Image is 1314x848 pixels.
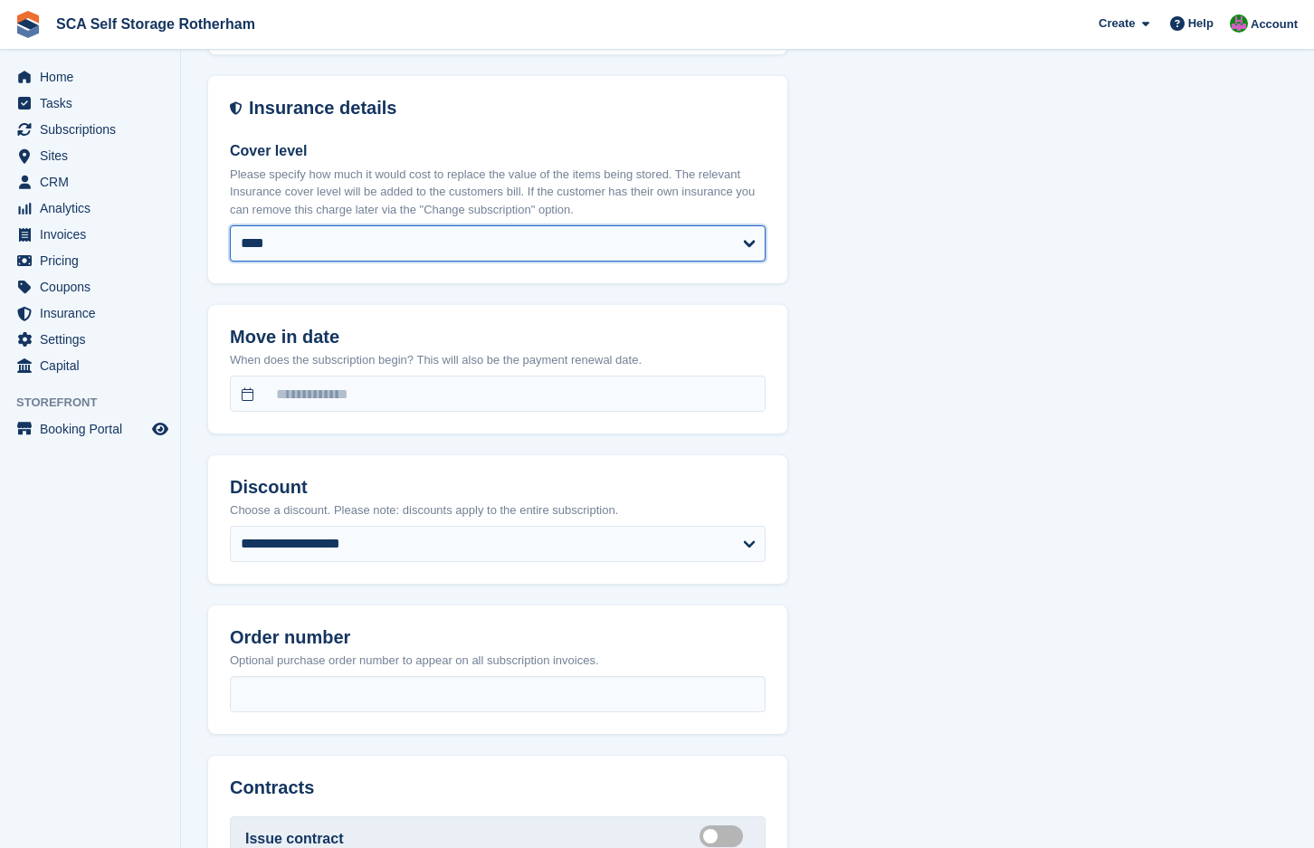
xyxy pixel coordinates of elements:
[40,353,148,378] span: Capital
[1251,15,1298,33] span: Account
[9,64,171,90] a: menu
[1099,14,1135,33] span: Create
[40,274,148,300] span: Coupons
[9,353,171,378] a: menu
[149,418,171,440] a: Preview store
[40,300,148,326] span: Insurance
[230,501,766,519] p: Choose a discount. Please note: discounts apply to the entire subscription.
[700,835,750,838] label: Create integrated contract
[40,248,148,273] span: Pricing
[9,117,171,142] a: menu
[16,394,180,412] span: Storefront
[49,9,262,39] a: SCA Self Storage Rotherham
[40,117,148,142] span: Subscriptions
[230,777,766,798] h2: Contracts
[230,140,766,162] label: Cover level
[40,169,148,195] span: CRM
[230,627,766,648] h2: Order number
[1188,14,1214,33] span: Help
[9,195,171,221] a: menu
[9,416,171,442] a: menu
[14,11,42,38] img: stora-icon-8386f47178a22dfd0bd8f6a31ec36ba5ce8667c1dd55bd0f319d3a0aa187defe.svg
[9,222,171,247] a: menu
[1230,14,1248,33] img: Sarah Race
[9,143,171,168] a: menu
[249,98,766,119] h2: Insurance details
[230,327,766,348] h2: Move in date
[40,222,148,247] span: Invoices
[40,416,148,442] span: Booking Portal
[9,91,171,116] a: menu
[9,169,171,195] a: menu
[40,91,148,116] span: Tasks
[9,274,171,300] a: menu
[230,652,766,670] p: Optional purchase order number to appear on all subscription invoices.
[40,327,148,352] span: Settings
[230,477,766,498] h2: Discount
[40,143,148,168] span: Sites
[9,327,171,352] a: menu
[230,166,766,219] p: Please specify how much it would cost to replace the value of the items being stored. The relevan...
[230,98,242,119] img: insurance-details-icon-731ffda60807649b61249b889ba3c5e2b5c27d34e2e1fb37a309f0fde93ff34a.svg
[40,195,148,221] span: Analytics
[230,351,766,369] p: When does the subscription begin? This will also be the payment renewal date.
[40,64,148,90] span: Home
[9,300,171,326] a: menu
[9,248,171,273] a: menu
